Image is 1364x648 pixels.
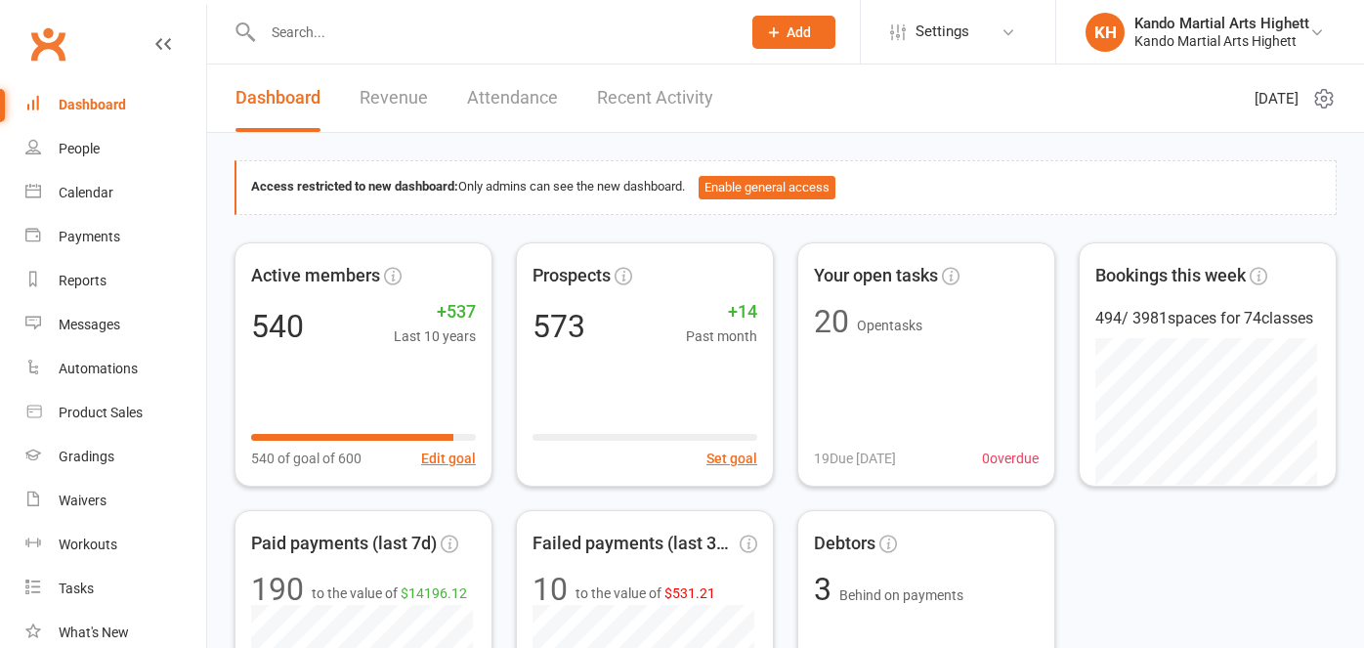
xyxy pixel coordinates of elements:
[257,19,727,46] input: Search...
[251,530,437,558] span: Paid payments (last 7d)
[235,65,320,132] a: Dashboard
[25,127,206,171] a: People
[394,298,476,326] span: +537
[25,479,206,523] a: Waivers
[1095,306,1320,331] div: 494 / 3981 spaces for 74 classes
[814,262,938,290] span: Your open tasks
[597,65,713,132] a: Recent Activity
[401,585,467,601] span: $14196.12
[360,65,428,132] a: Revenue
[59,581,94,596] div: Tasks
[25,303,206,347] a: Messages
[916,10,969,54] span: Settings
[251,179,458,194] strong: Access restricted to new dashboard:
[857,318,922,333] span: Open tasks
[394,325,476,347] span: Last 10 years
[25,391,206,435] a: Product Sales
[251,574,304,605] div: 190
[59,229,120,244] div: Payments
[25,171,206,215] a: Calendar
[533,530,736,558] span: Failed payments (last 30d)
[467,65,558,132] a: Attendance
[312,583,467,604] span: to the value of
[59,317,120,332] div: Messages
[251,176,1321,199] div: Only admins can see the new dashboard.
[1134,15,1309,32] div: Kando Martial Arts Highett
[251,448,362,469] span: 540 of goal of 600
[59,361,138,376] div: Automations
[59,625,129,640] div: What's New
[23,20,72,68] a: Clubworx
[533,311,585,342] div: 573
[699,176,835,199] button: Enable general access
[59,185,113,200] div: Calendar
[59,449,114,464] div: Gradings
[59,537,117,552] div: Workouts
[59,405,143,420] div: Product Sales
[25,215,206,259] a: Payments
[686,325,757,347] span: Past month
[814,448,896,469] span: 19 Due [DATE]
[25,435,206,479] a: Gradings
[25,523,206,567] a: Workouts
[25,83,206,127] a: Dashboard
[421,448,476,469] button: Edit goal
[59,141,100,156] div: People
[1095,262,1246,290] span: Bookings this week
[1086,13,1125,52] div: KH
[686,298,757,326] span: +14
[59,273,107,288] div: Reports
[752,16,835,49] button: Add
[251,311,304,342] div: 540
[59,97,126,112] div: Dashboard
[1134,32,1309,50] div: Kando Martial Arts Highett
[814,530,875,558] span: Debtors
[664,585,715,601] span: $531.21
[59,493,107,508] div: Waivers
[25,347,206,391] a: Automations
[839,587,963,603] span: Behind on payments
[814,571,839,608] span: 3
[25,259,206,303] a: Reports
[787,24,811,40] span: Add
[1255,87,1299,110] span: [DATE]
[575,583,715,604] span: to the value of
[706,448,757,469] button: Set goal
[251,262,380,290] span: Active members
[25,567,206,611] a: Tasks
[533,574,568,605] div: 10
[814,306,849,337] div: 20
[982,448,1039,469] span: 0 overdue
[533,262,611,290] span: Prospects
